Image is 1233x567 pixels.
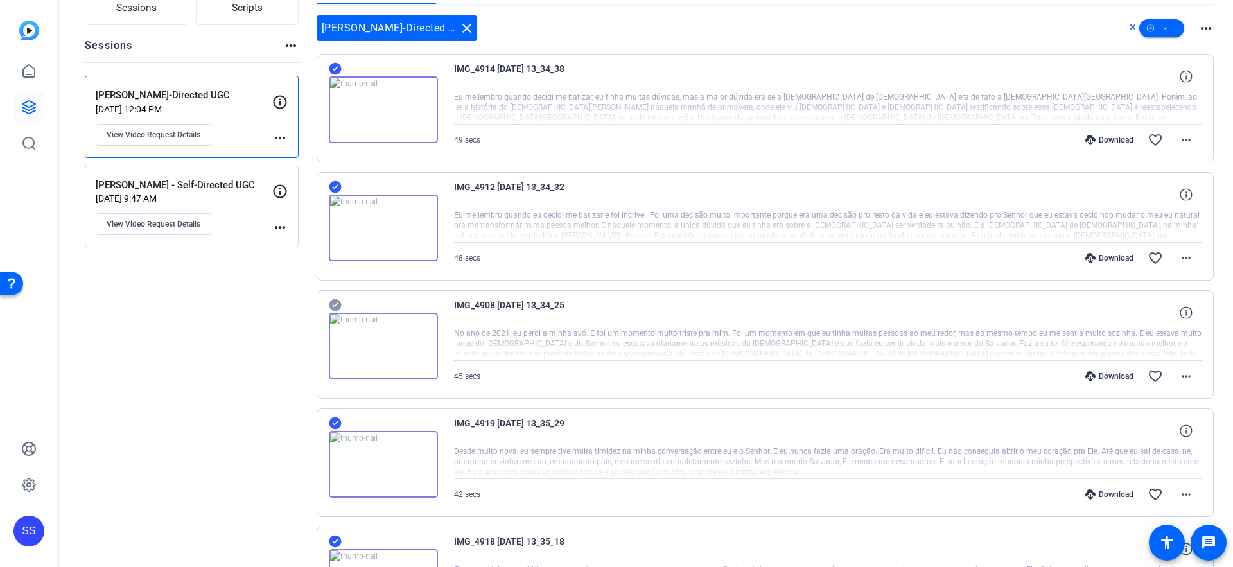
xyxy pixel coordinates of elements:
[107,219,200,229] span: View Video Request Details
[1159,535,1175,550] mat-icon: accessibility
[317,15,477,41] div: [PERSON_NAME]-Directed UGC
[329,195,438,261] img: thumb-nail
[96,193,272,204] p: [DATE] 9:47 AM
[1178,250,1194,266] mat-icon: more_horiz
[116,1,157,15] span: Sessions
[85,38,133,62] h2: Sessions
[454,297,692,328] span: IMG_4908 [DATE] 13_34_25
[454,254,480,263] span: 48 secs
[19,21,39,40] img: blue-gradient.svg
[1178,487,1194,502] mat-icon: more_horiz
[1148,132,1163,148] mat-icon: favorite_border
[329,313,438,379] img: thumb-nail
[1148,369,1163,384] mat-icon: favorite_border
[454,179,692,210] span: IMG_4912 [DATE] 13_34_32
[454,135,480,144] span: 49 secs
[1148,487,1163,502] mat-icon: favorite_border
[1148,250,1163,266] mat-icon: favorite_border
[329,431,438,498] img: thumb-nail
[107,130,200,140] span: View Video Request Details
[1079,135,1140,145] div: Download
[272,220,288,235] mat-icon: more_horiz
[96,104,272,114] p: [DATE] 12:04 PM
[283,38,299,53] mat-icon: more_horiz
[96,124,211,146] button: View Video Request Details
[454,415,692,446] span: IMG_4919 [DATE] 13_35_29
[329,76,438,143] img: thumb-nail
[459,21,475,36] mat-icon: close
[1079,371,1140,381] div: Download
[272,130,288,146] mat-icon: more_horiz
[96,213,211,235] button: View Video Request Details
[96,178,272,193] p: [PERSON_NAME] - Self-Directed UGC
[454,61,692,92] span: IMG_4914 [DATE] 13_34_38
[454,372,480,381] span: 45 secs
[1198,21,1214,36] mat-icon: more_horiz
[1079,253,1140,263] div: Download
[13,516,44,546] div: SS
[454,534,692,564] span: IMG_4918 [DATE] 13_35_18
[1178,132,1194,148] mat-icon: more_horiz
[232,1,263,15] span: Scripts
[1201,535,1216,550] mat-icon: message
[1079,489,1140,500] div: Download
[1178,369,1194,384] mat-icon: more_horiz
[454,490,480,499] span: 42 secs
[96,88,272,103] p: [PERSON_NAME]-Directed UGC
